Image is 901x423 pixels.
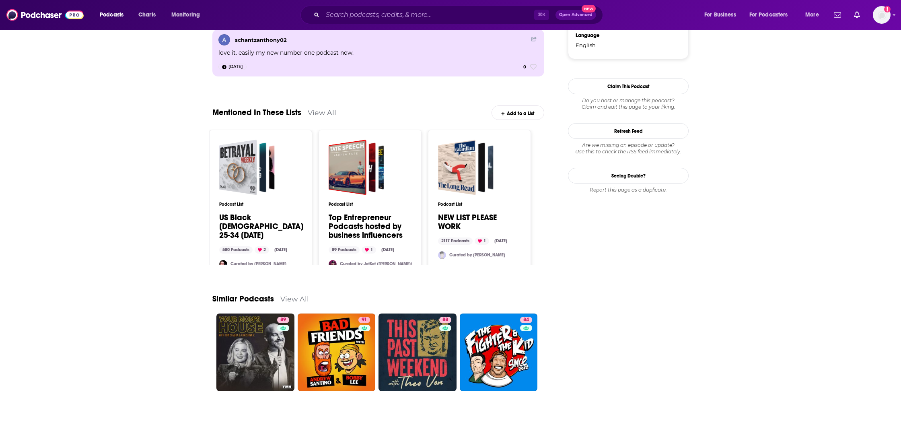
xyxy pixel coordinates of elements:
div: 2 [255,246,269,254]
button: Claim This Podcast [568,78,689,94]
span: Open Advanced [559,13,592,17]
span: Logged in as thomaskoenig [873,6,891,24]
a: 84 [520,317,532,323]
a: 91 [298,314,376,392]
div: 1 [362,246,376,254]
a: NEW LIST PLEASE WORK [438,213,521,231]
img: Podchaser - Follow, Share and Rate Podcasts [6,7,84,23]
button: open menu [166,8,210,21]
input: Search podcasts, credits, & more... [323,8,534,21]
span: ⌘ K [534,10,549,20]
a: Mentioned In These Lists [212,107,301,118]
div: 1 [475,237,489,245]
a: schantzanthony02 [235,37,287,43]
div: [DATE] [271,246,290,254]
span: More [805,9,819,21]
a: Curated by JetSet ([PERSON_NAME]) [340,261,412,266]
span: 84 [523,316,529,324]
a: Seeing Double? [568,168,689,184]
div: English [576,42,623,48]
h3: Podcast List [438,202,521,207]
a: NEW LIST PLEASE WORK [438,140,494,195]
button: open menu [744,8,800,21]
a: Similar Podcasts [212,294,274,304]
a: 91 [358,317,370,323]
span: 91 [362,316,367,324]
a: Curated by [PERSON_NAME] [230,261,286,266]
span: Monitoring [171,9,200,21]
a: 89 [216,314,294,392]
span: Podcasts [100,9,123,21]
a: US Black Females 25-34 7/9/24 [219,140,275,195]
div: Add to a List [492,105,544,120]
div: Report this page as a duplicate. [568,187,689,193]
a: Show notifications dropdown [831,8,844,22]
div: Are we missing an episode or update? Use this to check the RSS feed immediately. [568,142,689,155]
img: trentanderson [219,260,227,268]
div: [DATE] [378,246,397,254]
span: 0 [523,64,526,71]
a: View All [308,108,336,117]
a: 88 [379,314,457,392]
div: Search podcasts, credits, & more... [308,6,611,24]
img: joshkingmadrid [329,260,337,268]
div: love it. easily my new number one podcast now. [218,48,539,57]
button: Show profile menu [873,6,891,24]
div: Claim and edit this page to your liking. [568,97,689,110]
span: Do you host or manage this podcast? [568,97,689,104]
a: Curated by [PERSON_NAME] [449,252,505,258]
img: schantzanthony02 [218,34,230,46]
a: View All [280,295,309,303]
div: Language [576,32,623,39]
img: User Profile [873,6,891,24]
span: New [582,5,596,12]
img: cduhigg [438,251,446,259]
div: 580 Podcasts [219,246,253,254]
span: For Business [704,9,736,21]
button: Open AdvancedNew [555,10,596,20]
svg: Add a profile image [884,6,891,12]
button: Refresh Feed [568,123,689,139]
button: open menu [94,8,134,21]
div: 2117 Podcasts [438,237,473,245]
span: 88 [442,316,448,324]
button: open menu [699,8,746,21]
span: For Podcasters [749,9,788,21]
h3: Podcast List [329,202,412,207]
button: open menu [800,8,829,21]
a: Top Entrepreneur Podcasts hosted by business influencers [329,140,384,195]
div: [DATE] [491,237,510,245]
span: 89 [280,316,286,324]
a: 84 [460,314,538,392]
div: 89 Podcasts [329,246,360,254]
a: US Black [DEMOGRAPHIC_DATA] 25-34 [DATE] [219,213,303,240]
span: Charts [138,9,156,21]
h3: Podcast List [219,202,303,207]
span: [DATE] [228,63,243,71]
a: 89 [277,317,289,323]
a: Show notifications dropdown [851,8,863,22]
a: 88 [439,317,451,323]
a: Mar 19th, 2022 [218,64,247,70]
a: Charts [133,8,160,21]
a: Top Entrepreneur Podcasts hosted by business influencers [329,213,412,240]
a: Share Button [531,36,537,42]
